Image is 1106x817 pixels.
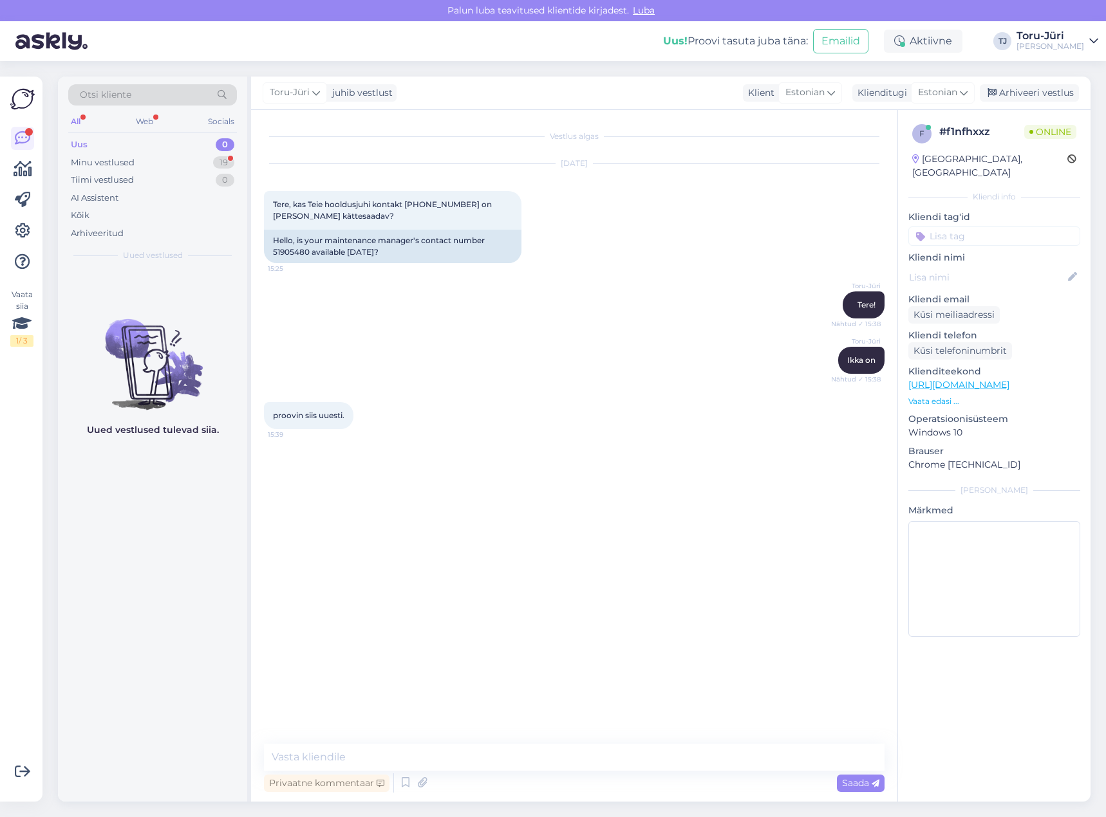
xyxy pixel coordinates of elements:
div: TJ [993,32,1011,50]
span: Estonian [785,86,825,100]
div: All [68,113,83,130]
div: 0 [216,174,234,187]
span: Toru-Jüri [832,336,881,346]
div: Klienditugi [852,86,907,100]
p: Kliendi email [908,293,1080,306]
div: Privaatne kommentaar [264,775,389,792]
span: Luba [629,5,659,16]
div: Arhiveeritud [71,227,124,240]
div: AI Assistent [71,192,118,205]
div: [PERSON_NAME] [1017,41,1084,51]
div: Vestlus algas [264,131,885,142]
span: Tere, kas Teie hooldusjuhi kontakt [PHONE_NUMBER] on [PERSON_NAME] kättesaadav? [273,199,494,221]
div: Uus [71,138,88,151]
span: f [919,129,924,138]
span: Otsi kliente [80,88,131,102]
div: 19 [213,156,234,169]
span: Toru-Jüri [832,281,881,291]
div: Kliendi info [908,191,1080,203]
span: Tere! [858,300,876,309]
span: Uued vestlused [123,250,183,261]
p: Vaata edasi ... [908,396,1080,407]
p: Operatsioonisüsteem [908,412,1080,426]
div: Proovi tasuta juba täna: [663,33,808,49]
div: Küsi meiliaadressi [908,306,1000,324]
div: [GEOGRAPHIC_DATA], [GEOGRAPHIC_DATA] [912,152,1067,179]
div: [DATE] [264,158,885,169]
a: [URL][DOMAIN_NAME] [908,379,1009,390]
span: Estonian [918,86,957,100]
p: Uued vestlused tulevad siia. [87,423,219,437]
p: Chrome [TECHNICAL_ID] [908,458,1080,472]
div: Aktiivne [884,30,962,53]
div: Hello, is your maintenance manager's contact number 51905480 available [DATE]? [264,230,521,263]
p: Kliendi nimi [908,251,1080,264]
div: 1 / 3 [10,335,33,347]
span: Ikka on [847,355,876,365]
a: Toru-Jüri[PERSON_NAME] [1017,31,1098,51]
span: Saada [842,777,879,789]
p: Klienditeekond [908,365,1080,378]
div: Web [133,113,156,130]
div: Kõik [71,209,89,222]
input: Lisa tag [908,226,1080,246]
div: Klient [743,86,774,100]
b: Uus! [663,35,688,47]
span: Online [1024,125,1076,139]
div: Socials [205,113,237,130]
span: 15:39 [268,430,316,439]
div: juhib vestlust [327,86,393,100]
div: # f1nfhxxz [939,124,1024,140]
span: 15:25 [268,264,316,273]
span: Nähtud ✓ 15:38 [831,374,881,384]
div: Küsi telefoninumbrit [908,342,1012,360]
p: Märkmed [908,504,1080,517]
p: Kliendi tag'id [908,210,1080,224]
span: Nähtud ✓ 15:38 [831,319,881,329]
img: Askly Logo [10,87,35,111]
input: Lisa nimi [909,270,1065,284]
button: Emailid [813,29,868,53]
p: Windows 10 [908,426,1080,439]
div: [PERSON_NAME] [908,484,1080,496]
div: 0 [216,138,234,151]
div: Minu vestlused [71,156,135,169]
img: No chats [58,296,247,412]
p: Brauser [908,445,1080,458]
div: Arhiveeri vestlus [980,84,1079,102]
p: Kliendi telefon [908,329,1080,342]
div: Vaata siia [10,289,33,347]
div: Tiimi vestlused [71,174,134,187]
div: Toru-Jüri [1017,31,1084,41]
span: proovin siis uuesti. [273,410,344,420]
span: Toru-Jüri [270,86,310,100]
